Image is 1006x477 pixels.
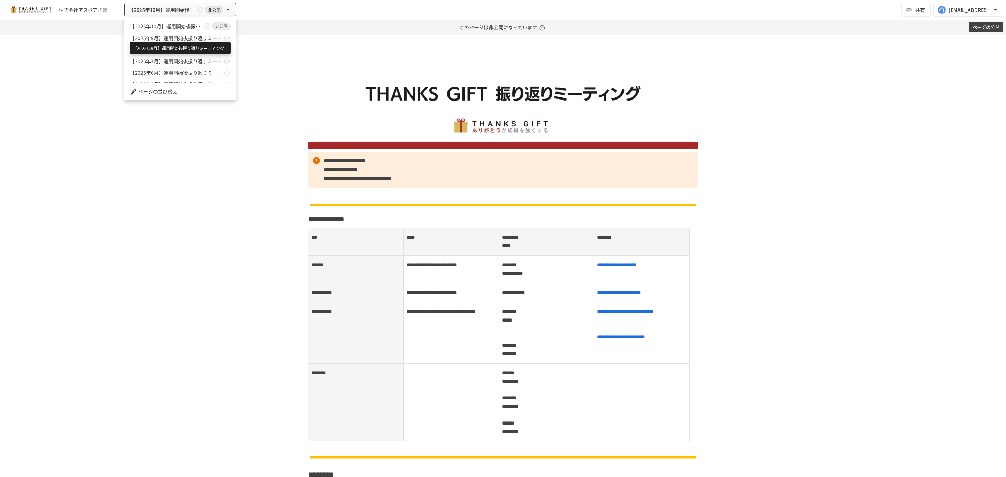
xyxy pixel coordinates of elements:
[130,58,222,65] span: 【2025年7月】運用開始後振り返りミーティング
[130,81,222,88] span: 【2025年5月】運用開始後振り返りミーティング
[124,86,236,97] li: ページの並び替え
[130,35,222,42] span: 【2025年9月】運用開始後振り返りミーティング
[130,46,222,53] span: 【2025年8月】運用開始後振り返りミーティング
[212,23,231,29] span: 非公開
[130,23,203,30] span: 【2025年10月】運用開始後振り返りミーティング
[130,69,222,76] span: 【2025年6月】運用開始後振り返りミーティング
